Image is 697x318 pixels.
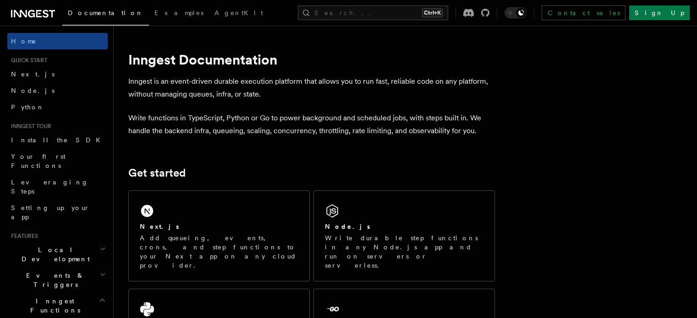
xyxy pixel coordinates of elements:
[7,99,108,115] a: Python
[149,3,209,25] a: Examples
[313,190,495,281] a: Node.jsWrite durable step functions in any Node.js app and run on servers or serverless.
[11,204,90,221] span: Setting up your app
[11,136,106,144] span: Install the SDK
[62,3,149,26] a: Documentation
[214,9,263,16] span: AgentKit
[7,132,108,148] a: Install the SDK
[128,51,495,68] h1: Inngest Documentation
[7,123,51,130] span: Inngest tour
[154,9,203,16] span: Examples
[7,199,108,225] a: Setting up your app
[140,233,298,270] p: Add queueing, events, crons, and step functions to your Next app on any cloud provider.
[11,153,66,169] span: Your first Functions
[7,242,108,267] button: Local Development
[11,87,55,94] span: Node.js
[7,296,99,315] span: Inngest Functions
[11,178,88,195] span: Leveraging Steps
[325,222,370,231] h2: Node.js
[7,33,108,49] a: Home
[209,3,269,25] a: AgentKit
[325,233,483,270] p: Write durable step functions in any Node.js app and run on servers or serverless.
[140,222,179,231] h2: Next.js
[7,245,100,264] span: Local Development
[7,82,108,99] a: Node.js
[7,148,108,174] a: Your first Functions
[128,190,310,281] a: Next.jsAdd queueing, events, crons, and step functions to your Next app on any cloud provider.
[11,103,44,111] span: Python
[11,70,55,78] span: Next.js
[11,37,37,46] span: Home
[422,8,443,17] kbd: Ctrl+K
[128,167,186,179] a: Get started
[629,5,690,20] a: Sign Up
[128,75,495,101] p: Inngest is an event-driven durable execution platform that allows you to run fast, reliable code ...
[7,267,108,293] button: Events & Triggers
[7,66,108,82] a: Next.js
[7,174,108,199] a: Leveraging Steps
[7,57,47,64] span: Quick start
[7,232,38,240] span: Features
[542,5,626,20] a: Contact sales
[7,271,100,289] span: Events & Triggers
[505,7,527,18] button: Toggle dark mode
[298,5,448,20] button: Search...Ctrl+K
[128,112,495,137] p: Write functions in TypeScript, Python or Go to power background and scheduled jobs, with steps bu...
[68,9,143,16] span: Documentation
